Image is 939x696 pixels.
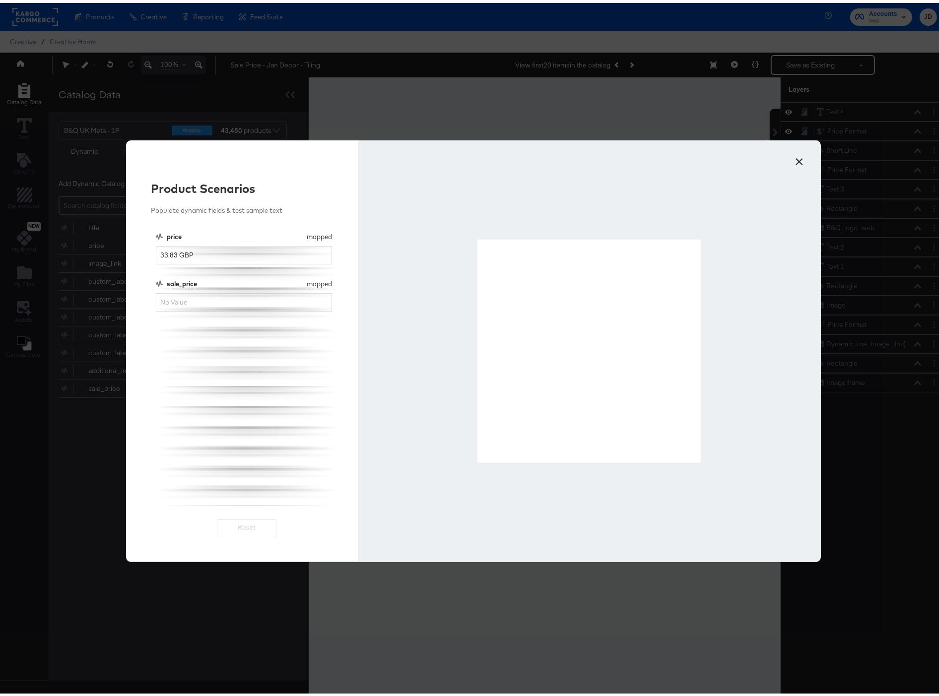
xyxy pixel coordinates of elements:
[156,243,332,261] input: No Value
[167,276,303,286] div: sale_price
[307,276,332,286] div: mapped
[791,147,808,165] button: ×
[167,229,303,239] div: price
[151,203,343,212] div: Populate dynamic fields & test sample text
[151,177,343,194] div: Product Scenarios
[307,229,332,239] div: mapped
[156,290,332,309] input: No Value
